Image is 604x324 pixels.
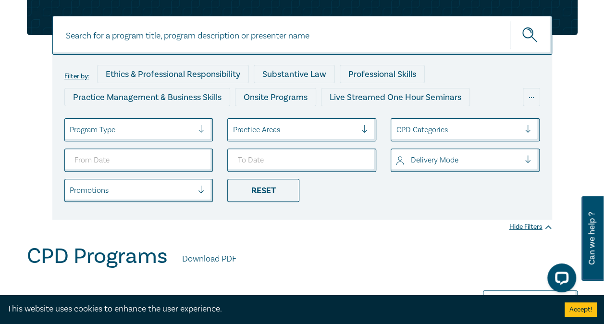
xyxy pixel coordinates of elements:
input: Search for a program title, program description or presenter name [52,16,552,55]
div: This website uses cookies to enhance the user experience. [7,303,550,315]
div: Practice Management & Business Skills [64,88,230,106]
div: Live Streamed Practical Workshops [250,111,403,129]
div: Live Streamed Conferences and Intensives [64,111,246,129]
input: From Date [64,149,213,172]
a: Download PDF [182,253,236,265]
div: Reset [227,179,299,202]
input: To Date [227,149,376,172]
div: Hide Filters [509,222,552,232]
label: Filter by: [64,73,89,80]
h1: CPD Programs [27,244,168,269]
button: Accept cookies [565,302,597,317]
input: select [396,125,398,135]
div: Onsite Programs [235,88,316,106]
input: select [70,125,72,135]
input: select [70,185,72,196]
input: select [396,155,398,165]
div: ... [523,88,540,106]
div: Live Streamed One Hour Seminars [321,88,470,106]
div: Substantive Law [254,65,335,83]
span: Can we help ? [587,202,596,275]
iframe: LiveChat chat widget [540,260,580,300]
div: Professional Skills [340,65,425,83]
input: select [233,125,234,135]
div: Ethics & Professional Responsibility [97,65,249,83]
h4: Results [27,292,80,312]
